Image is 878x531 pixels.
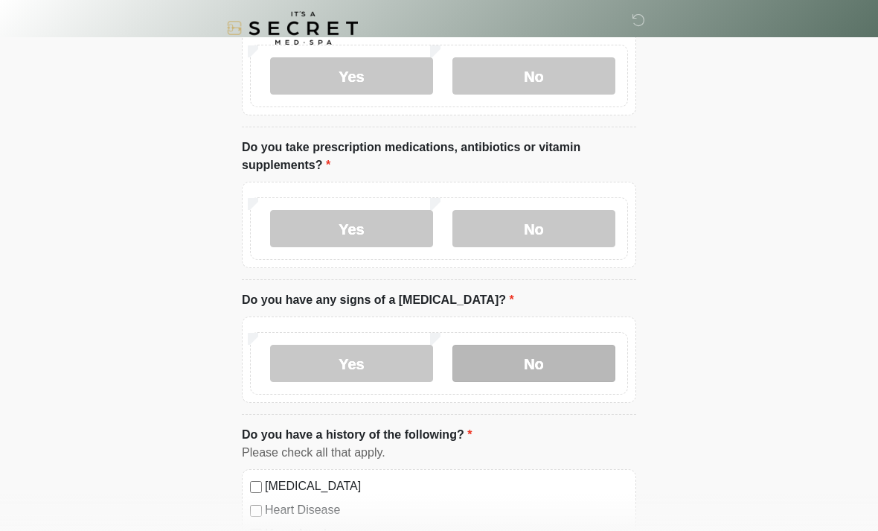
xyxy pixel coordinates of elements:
label: No [452,345,615,382]
label: [MEDICAL_DATA] [265,477,628,495]
label: Do you have a history of the following? [242,426,472,444]
div: Please check all that apply. [242,444,636,462]
label: Yes [270,210,433,247]
label: Yes [270,345,433,382]
label: Do you have any signs of a [MEDICAL_DATA]? [242,291,514,309]
label: Do you take prescription medications, antibiotics or vitamin supplements? [242,139,636,174]
label: No [452,210,615,247]
label: Heart Disease [265,501,628,519]
label: No [452,57,615,95]
input: Heart Disease [250,505,262,517]
img: It's A Secret Med Spa Logo [227,11,358,45]
input: [MEDICAL_DATA] [250,481,262,493]
label: Yes [270,57,433,95]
